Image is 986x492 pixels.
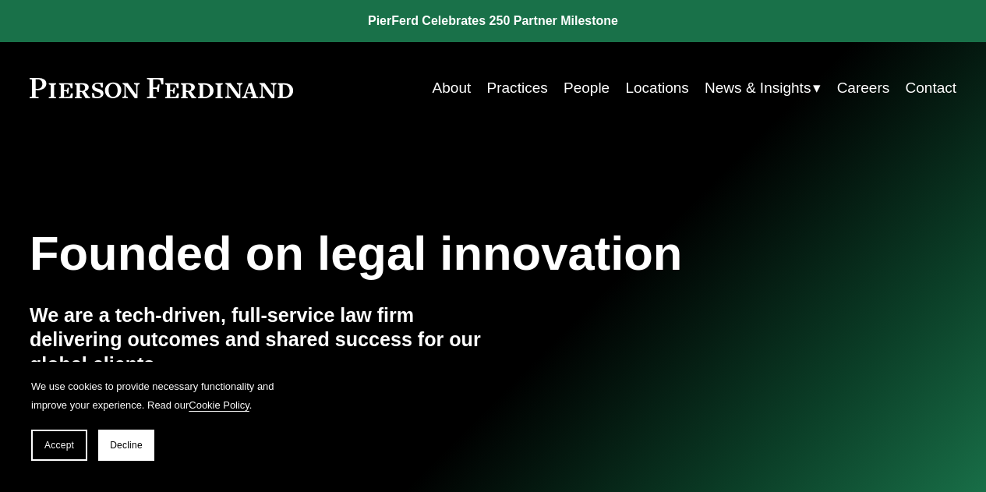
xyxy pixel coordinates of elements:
[31,430,87,461] button: Accept
[98,430,154,461] button: Decline
[705,73,821,103] a: folder dropdown
[705,75,811,101] span: News & Insights
[189,399,249,411] a: Cookie Policy
[433,73,472,103] a: About
[564,73,610,103] a: People
[30,303,493,378] h4: We are a tech-driven, full-service law firm delivering outcomes and shared success for our global...
[487,73,548,103] a: Practices
[625,73,688,103] a: Locations
[906,73,957,103] a: Contact
[110,440,143,451] span: Decline
[837,73,890,103] a: Careers
[16,362,296,476] section: Cookie banner
[30,226,802,281] h1: Founded on legal innovation
[31,377,281,414] p: We use cookies to provide necessary functionality and improve your experience. Read our .
[44,440,74,451] span: Accept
